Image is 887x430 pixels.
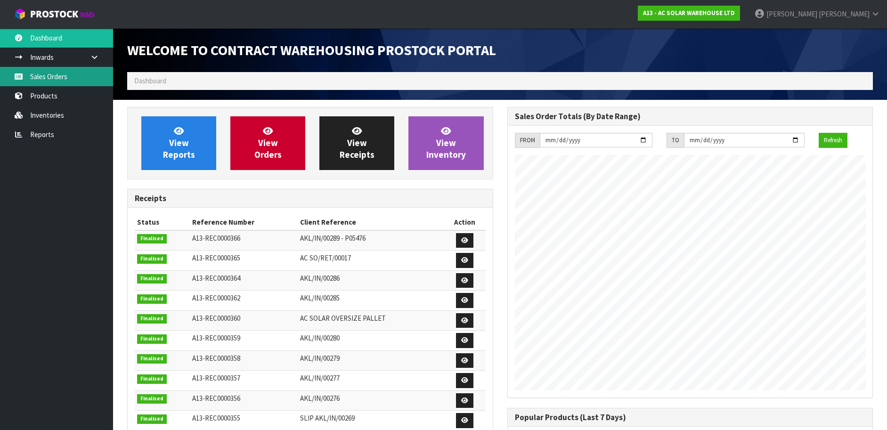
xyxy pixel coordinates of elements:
[192,253,240,262] span: A13-REC0000365
[192,234,240,243] span: A13-REC0000366
[135,215,190,230] th: Status
[515,112,866,121] h3: Sales Order Totals (By Date Range)
[14,8,26,20] img: cube-alt.png
[192,354,240,363] span: A13-REC0000358
[300,354,340,363] span: AKL/IN/00279
[192,293,240,302] span: A13-REC0000362
[192,274,240,283] span: A13-REC0000364
[254,125,282,161] span: View Orders
[230,116,305,170] a: ViewOrders
[300,293,340,302] span: AKL/IN/00285
[444,215,486,230] th: Action
[300,373,340,382] span: AKL/IN/00277
[819,9,870,18] span: [PERSON_NAME]
[298,215,444,230] th: Client Reference
[192,314,240,323] span: A13-REC0000360
[515,133,540,148] div: FROM
[300,314,386,323] span: AC SOLAR OVERSIZE PALLET
[137,354,167,364] span: Finalised
[300,234,366,243] span: AKL/IN/00289 - P05476
[667,133,684,148] div: TO
[192,394,240,403] span: A13-REC0000356
[819,133,847,148] button: Refresh
[766,9,817,18] span: [PERSON_NAME]
[30,8,78,20] span: ProStock
[300,253,351,262] span: AC SO/RET/00017
[137,254,167,264] span: Finalised
[300,414,355,422] span: SLIP AKL/IN/00269
[137,314,167,324] span: Finalised
[192,414,240,422] span: A13-REC0000355
[515,413,866,422] h3: Popular Products (Last 7 Days)
[137,374,167,384] span: Finalised
[127,41,496,59] span: Welcome to Contract Warehousing ProStock Portal
[134,76,166,85] span: Dashboard
[426,125,466,161] span: View Inventory
[137,274,167,284] span: Finalised
[192,373,240,382] span: A13-REC0000357
[643,9,735,17] strong: A13 - AC SOLAR WAREHOUSE LTD
[192,333,240,342] span: A13-REC0000359
[135,194,486,203] h3: Receipts
[300,394,340,403] span: AKL/IN/00276
[300,274,340,283] span: AKL/IN/00286
[319,116,394,170] a: ViewReceipts
[137,394,167,404] span: Finalised
[163,125,195,161] span: View Reports
[137,334,167,344] span: Finalised
[408,116,483,170] a: ViewInventory
[190,215,298,230] th: Reference Number
[80,10,95,19] small: WMS
[137,234,167,243] span: Finalised
[340,125,374,161] span: View Receipts
[137,294,167,304] span: Finalised
[141,116,216,170] a: ViewReports
[300,333,340,342] span: AKL/IN/00280
[137,414,167,424] span: Finalised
